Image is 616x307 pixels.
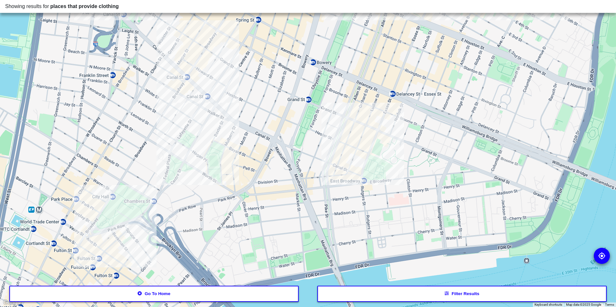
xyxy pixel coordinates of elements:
button: Filter results [317,286,607,302]
img: Google [2,299,23,307]
button: Keyboard shortcuts [534,302,562,307]
button: Go to home [9,286,299,302]
a: Terms [605,303,614,306]
a: Open this area in Google Maps (opens a new window) [2,299,23,307]
span: places that provide clothing [50,4,119,9]
div: Showing results for [5,3,611,10]
img: go to my location [598,252,606,260]
span: Map data ©2025 Google [566,303,601,306]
